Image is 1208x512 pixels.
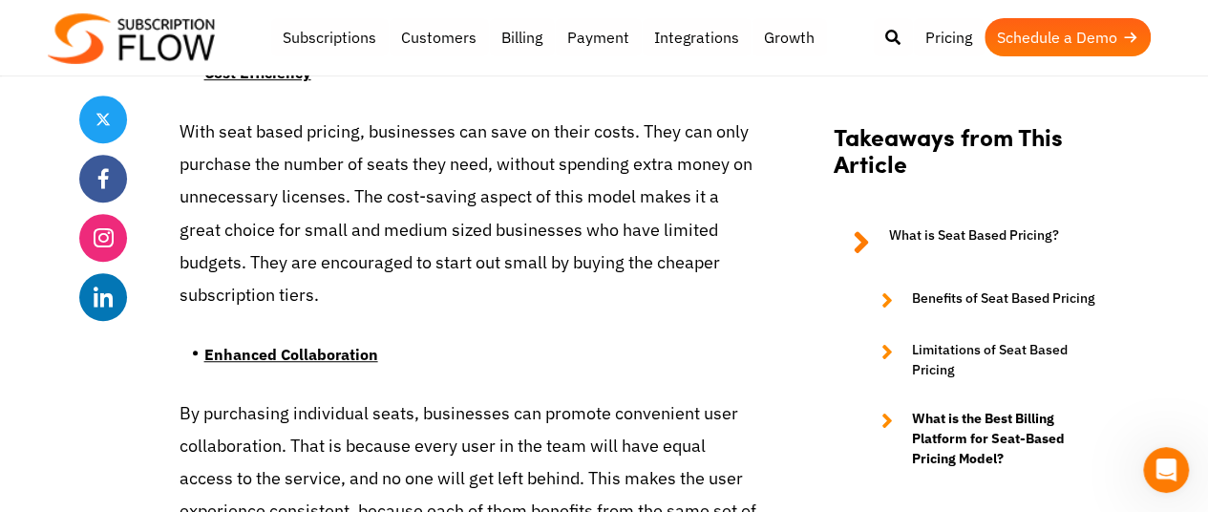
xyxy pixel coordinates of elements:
[204,345,378,364] strong: Enhanced Collaboration
[913,18,985,56] a: Pricing
[389,18,489,56] a: Customers
[834,226,1111,261] a: What is Seat Based Pricing?
[555,18,642,56] a: Payment
[862,341,1111,381] a: Limitations of Seat Based Pricing
[489,18,555,56] a: Billing
[834,123,1111,198] h2: Takeaways from This Article
[1143,447,1189,493] iframe: Intercom live chat
[862,289,1111,312] a: Benefits of Seat Based Pricing
[985,18,1151,56] a: Schedule a Demo
[48,13,215,64] img: Subscriptionflow
[642,18,752,56] a: Integrations
[204,63,311,82] strong: Cost Efficiency
[752,18,827,56] a: Growth
[862,410,1111,470] a: What is the Best Billing Platform for Seat-Based Pricing Model?
[180,116,757,311] p: With seat based pricing, businesses can save on their costs. They can only purchase the number of...
[912,410,1111,470] strong: What is the Best Billing Platform for Seat-Based Pricing Model?
[270,18,389,56] a: Subscriptions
